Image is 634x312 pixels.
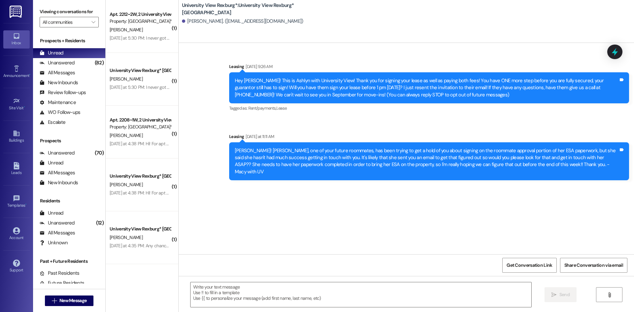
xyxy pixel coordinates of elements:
i:  [91,19,95,25]
a: Buildings [3,128,30,146]
span: Share Conversation via email [564,262,623,269]
span: Get Conversation Link [507,262,552,269]
div: Tagged as: [229,103,629,113]
div: (12) [94,218,105,228]
a: Templates • [3,193,30,211]
i:  [551,292,556,297]
span: Lease [276,105,287,111]
div: University View Rexburg* [GEOGRAPHIC_DATA] [110,173,171,180]
span: • [29,72,30,77]
div: [DATE] at 5:30 PM: I never got her email! Does she have the right one? [110,35,242,41]
a: Inbox [3,30,30,48]
div: WO Follow-ups [40,109,80,116]
button: Share Conversation via email [560,258,627,273]
div: Leasing [229,133,629,142]
a: Site Visit • [3,95,30,113]
div: Property: [GEOGRAPHIC_DATA]* [110,18,171,25]
div: All Messages [40,169,75,176]
div: [PERSON_NAME]! [PERSON_NAME], one of your future roommates, has been trying to get a hold of you ... [235,147,618,176]
span: • [25,202,26,207]
div: Past + Future Residents [33,258,105,265]
div: Apt. 2208~1W, 2 University View Rexburg [110,117,171,123]
a: Leads [3,160,30,178]
span: • [24,105,25,109]
div: Unread [40,210,63,217]
a: Account [3,225,30,243]
div: Maintenance [40,99,76,106]
label: Viewing conversations for [40,7,99,17]
div: University View Rexburg* [GEOGRAPHIC_DATA] [110,67,171,74]
span: [PERSON_NAME] [110,27,143,33]
div: Future Residents [40,280,84,287]
div: Hey [PERSON_NAME]! This is Ashlyn with University View! Thank you for signing your lease as well ... [235,77,618,98]
div: Unknown [40,239,68,246]
span: [PERSON_NAME] [110,182,143,188]
div: Property: [GEOGRAPHIC_DATA]* [110,123,171,130]
button: Get Conversation Link [502,258,556,273]
i:  [607,292,612,297]
div: (82) [93,58,105,68]
span: Send [559,291,570,298]
input: All communities [43,17,88,27]
div: [DATE] at 4:38 PM: Hi! For apt 2208, we would like the 11:00am for our white glove inspection if ... [110,190,327,196]
div: [DATE] at 11:11 AM [244,133,274,140]
div: Leasing [229,63,629,72]
span: Rent/payments , [248,105,276,111]
div: Past Residents [40,270,80,277]
span: [PERSON_NAME] [110,234,143,240]
div: All Messages [40,229,75,236]
i:  [52,298,57,303]
div: University View Rexburg* [GEOGRAPHIC_DATA] [110,225,171,232]
div: Unanswered [40,59,75,66]
div: [DATE] at 4:38 PM: Hi! For apt 2208, we would like the 11:00am for our white glove inspection if ... [110,141,327,147]
div: [DATE] at 5:30 PM: I never got her email! Does she have the right one? [110,84,242,90]
div: Apt. 2212~2W, 2 University View Rexburg [110,11,171,18]
div: [DATE] 9:26 AM [244,63,272,70]
div: Unanswered [40,220,75,226]
a: Support [3,258,30,275]
div: (70) [93,148,105,158]
div: Unread [40,159,63,166]
div: Review follow-ups [40,89,86,96]
div: Prospects + Residents [33,37,105,44]
div: Escalate [40,119,65,126]
img: ResiDesk Logo [10,6,23,18]
b: University View Rexburg*: University View Rexburg* [GEOGRAPHIC_DATA] [182,2,314,16]
div: New Inbounds [40,79,78,86]
div: Prospects [33,137,105,144]
span: [PERSON_NAME] [110,76,143,82]
button: New Message [45,295,94,306]
span: [PERSON_NAME] [110,132,143,138]
div: Residents [33,197,105,204]
div: [PERSON_NAME]. ([EMAIL_ADDRESS][DOMAIN_NAME]) [182,18,303,25]
div: New Inbounds [40,179,78,186]
button: Send [545,287,577,302]
div: [DATE] at 4:35 PM: Any chance you've had any luck moving the process forward? I called pinnacle p... [110,243,380,249]
div: Unanswered [40,150,75,156]
div: Unread [40,50,63,56]
div: All Messages [40,69,75,76]
span: New Message [59,297,87,304]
